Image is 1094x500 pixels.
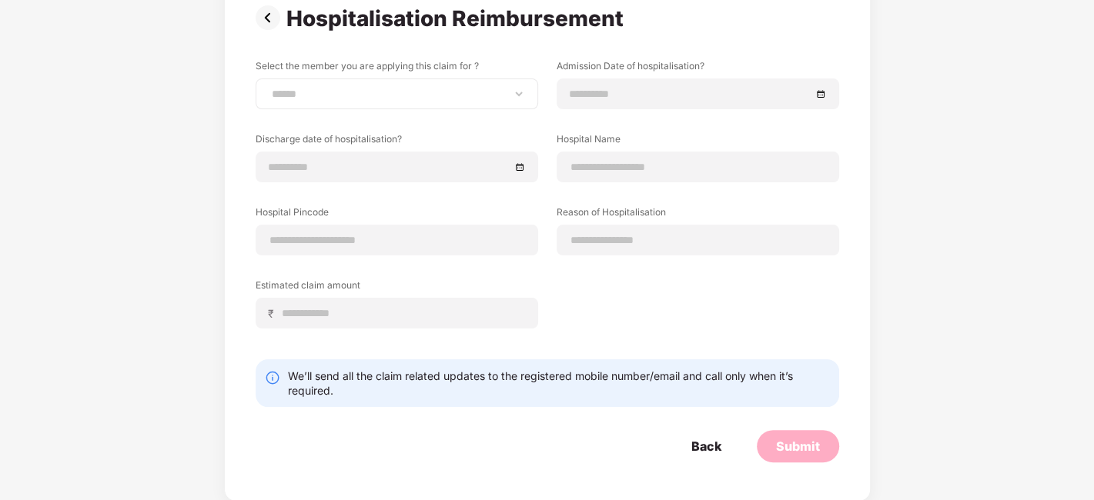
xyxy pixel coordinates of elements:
[256,59,538,78] label: Select the member you are applying this claim for ?
[256,278,538,298] label: Estimated claim amount
[557,205,839,225] label: Reason of Hospitalisation
[691,438,721,455] div: Back
[268,306,280,321] span: ₹
[256,5,286,30] img: svg+xml;base64,PHN2ZyBpZD0iUHJldi0zMngzMiIgeG1sbnM9Imh0dHA6Ly93d3cudzMub3JnLzIwMDAvc3ZnIiB3aWR0aD...
[286,5,630,32] div: Hospitalisation Reimbursement
[557,59,839,78] label: Admission Date of hospitalisation?
[256,132,538,152] label: Discharge date of hospitalisation?
[265,370,280,385] img: svg+xml;base64,PHN2ZyBpZD0iSW5mby0yMHgyMCIgeG1sbnM9Imh0dHA6Ly93d3cudzMub3JnLzIwMDAvc3ZnIiB3aWR0aD...
[256,205,538,225] label: Hospital Pincode
[288,368,830,398] div: We’ll send all the claim related updates to the registered mobile number/email and call only when...
[557,132,839,152] label: Hospital Name
[776,438,820,455] div: Submit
